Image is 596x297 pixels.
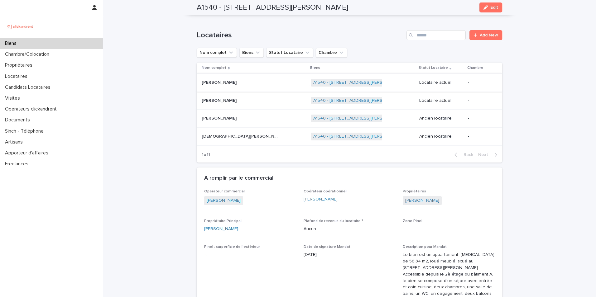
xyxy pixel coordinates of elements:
p: Ancien locataire [419,116,463,121]
span: Add New [480,33,498,37]
span: Date de signature Mandat [304,245,350,249]
span: Zone Pinel [403,219,422,223]
a: A1540 - [STREET_ADDRESS][PERSON_NAME] [313,80,405,85]
p: Candidats Locataires [2,84,55,90]
p: Operateurs clickandrent [2,106,62,112]
p: 1 of 1 [197,147,215,163]
span: Propriétaire Principal [204,219,242,223]
a: [PERSON_NAME] [207,197,241,204]
p: - [468,98,492,103]
span: Description pour Mandat [403,245,447,249]
span: Back [460,153,473,157]
tr: [PERSON_NAME][PERSON_NAME] A1540 - [STREET_ADDRESS][PERSON_NAME] Ancien locataire- [197,110,502,128]
p: - [468,116,492,121]
p: - [468,80,492,85]
p: [PERSON_NAME] [202,79,238,85]
p: Ancien locataire [419,134,463,139]
p: Locataires [2,73,32,79]
p: Nom complet [202,64,226,71]
span: Next [478,153,492,157]
a: Add New [469,30,502,40]
p: [PERSON_NAME] [202,115,238,121]
h1: Locataires [197,31,404,40]
p: Visites [2,95,25,101]
a: [PERSON_NAME] [405,197,439,204]
p: Sinch - Téléphone [2,128,49,134]
p: Artisans [2,139,28,145]
a: [PERSON_NAME] [304,196,338,203]
tr: [PERSON_NAME][PERSON_NAME] A1540 - [STREET_ADDRESS][PERSON_NAME] Locataire actuel- [197,92,502,110]
img: UCB0brd3T0yccxBKYDjQ [5,20,35,33]
button: Nom complet [197,48,237,58]
p: Chambre [467,64,483,71]
span: Propriétaires [403,190,426,193]
button: Chambre [316,48,347,58]
a: A1540 - [STREET_ADDRESS][PERSON_NAME] [313,116,405,121]
button: Statut Locataire [266,48,313,58]
p: Documents [2,117,35,123]
p: Apporteur d'affaires [2,150,53,156]
span: Edit [490,5,498,10]
p: Locataire actuel [419,98,463,103]
p: Chambre/Colocation [2,51,54,57]
a: [PERSON_NAME] [204,226,238,232]
p: Freelances [2,161,33,167]
button: Edit [479,2,502,12]
span: Opérateur opérationnel [304,190,347,193]
h2: A remplir par le commercial [204,175,273,182]
tr: [DEMOGRAPHIC_DATA][PERSON_NAME][DEMOGRAPHIC_DATA][PERSON_NAME] A1540 - [STREET_ADDRESS][PERSON_NA... [197,128,502,146]
button: Back [449,152,476,158]
input: Search [406,30,466,40]
p: Aucun [304,226,396,232]
span: Plafond de revenus du locataire ? [304,219,363,223]
p: - [468,134,492,139]
button: Biens [239,48,264,58]
span: Pinel : surperficie de l'extérieur [204,245,260,249]
tr: [PERSON_NAME][PERSON_NAME] A1540 - [STREET_ADDRESS][PERSON_NAME] Locataire actuel- [197,73,502,92]
a: A1540 - [STREET_ADDRESS][PERSON_NAME] [313,98,405,103]
p: [DATE] [304,252,396,258]
h2: A1540 - [STREET_ADDRESS][PERSON_NAME] [197,3,348,12]
p: - [204,252,296,258]
p: Statut Locataire [419,64,448,71]
p: Propriétaires [2,62,37,68]
button: Next [476,152,502,158]
p: [PERSON_NAME] [202,97,238,103]
p: Locataire actuel [419,80,463,85]
p: Biens [2,40,22,46]
p: [DEMOGRAPHIC_DATA][PERSON_NAME] [202,133,281,139]
p: Biens [310,64,320,71]
p: - [403,226,495,232]
span: Opérateur commercial [204,190,245,193]
a: A1540 - [STREET_ADDRESS][PERSON_NAME] [313,134,405,139]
